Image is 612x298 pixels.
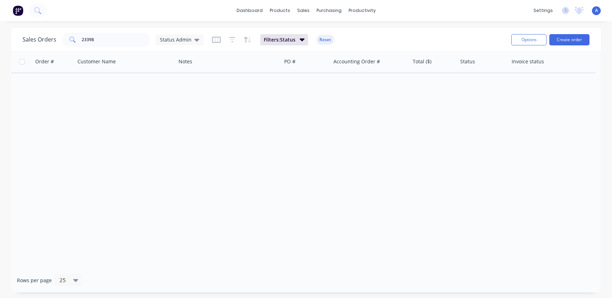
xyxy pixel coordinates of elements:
[77,58,116,65] div: Customer Name
[264,36,295,43] span: Filters: Status
[17,277,52,284] span: Rows per page
[512,58,544,65] div: Invoice status
[549,34,589,45] button: Create order
[511,34,547,45] button: Options
[13,5,23,16] img: Factory
[588,274,605,291] iframe: Intercom live chat
[317,35,334,45] button: Reset
[333,58,380,65] div: Accounting Order #
[160,36,192,43] span: Status Admin
[23,36,56,43] h1: Sales Orders
[313,5,345,16] div: purchasing
[233,5,266,16] a: dashboard
[179,58,192,65] div: Notes
[284,58,295,65] div: PO #
[460,58,475,65] div: Status
[35,58,54,65] div: Order #
[413,58,431,65] div: Total ($)
[82,33,150,47] input: Search...
[595,7,598,14] span: A
[294,5,313,16] div: sales
[266,5,294,16] div: products
[345,5,379,16] div: productivity
[530,5,556,16] div: settings
[260,34,308,45] button: Filters:Status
